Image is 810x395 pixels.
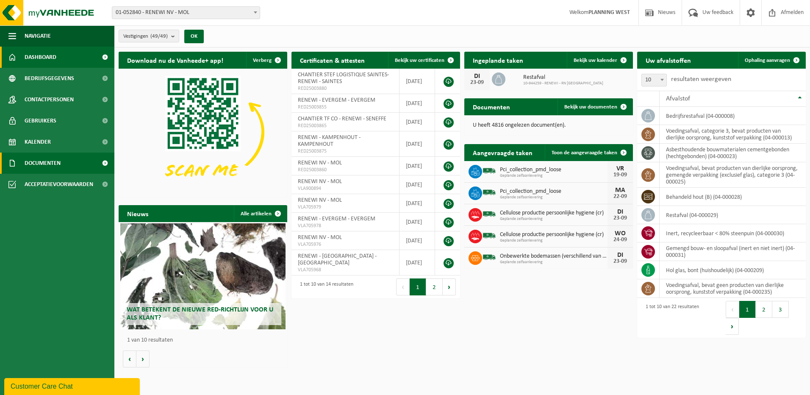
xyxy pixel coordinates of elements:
td: [DATE] [399,113,435,131]
div: DI [612,209,629,215]
span: Contactpersonen [25,89,74,110]
button: OK [184,30,204,43]
button: Vorige [123,350,136,367]
div: 23-09 [612,215,629,221]
td: gemengd bouw- en sloopafval (inert en niet inert) (04-000031) [660,242,806,261]
button: Volgende [136,350,150,367]
span: 01-052840 - RENEWI NV - MOL [112,7,260,19]
span: Pci_collection_pmd_loose [500,188,607,195]
span: RED25003880 [298,85,393,92]
span: RENEWI - EVERGEM - EVERGEM [298,216,375,222]
count: (49/49) [150,33,168,39]
span: RENEWI - [GEOGRAPHIC_DATA] - [GEOGRAPHIC_DATA] [298,253,377,266]
span: 10 [641,74,667,86]
a: Bekijk uw documenten [558,98,632,115]
a: Toon de aangevraagde taken [545,144,632,161]
span: CHANTIER STEF LOGISTIQUE SAINTES- RENEWI - SAINTES [298,72,389,85]
span: 01-052840 - RENEWI NV - MOL [112,6,260,19]
td: [DATE] [399,175,435,194]
button: 1 [410,278,426,295]
h2: Ingeplande taken [464,52,532,68]
span: Verberg [253,58,272,63]
span: RENEWI - EVERGEM - EVERGEM [298,97,375,103]
div: DI [612,252,629,259]
div: 24-09 [612,237,629,243]
span: RENEWI - KAMPENHOUT - KAMPENHOUT [298,134,361,147]
button: 2 [756,301,772,318]
td: voedingsafval, bevat geen producten van dierlijke oorsprong, kunststof verpakking (04-000235) [660,279,806,298]
img: Download de VHEPlus App [119,69,287,195]
span: Dashboard [25,47,56,68]
span: Geplande zelfaanlevering [500,238,607,243]
span: Onbewerkte bodemassen (verschillend van huisvuilverbrandingsinstallatie, non bis... [500,253,607,260]
label: resultaten weergeven [671,76,731,83]
td: voedingsafval, bevat producten van dierlijke oorsprong, gemengde verpakking (exclusief glas), cat... [660,162,806,188]
span: RENEWI NV - MOL [298,160,342,166]
span: CHANTIER TF CO - RENEWI - SENEFFE [298,116,386,122]
span: Bekijk uw documenten [564,104,617,110]
span: 10-944259 - RENEWI - RN [GEOGRAPHIC_DATA] [523,81,603,86]
span: RED25003860 [298,167,393,173]
button: 3 [772,301,789,318]
td: hol glas, bont (huishoudelijk) (04-000209) [660,261,806,279]
td: bedrijfsrestafval (04-000008) [660,107,806,125]
h2: Aangevraagde taken [464,144,541,161]
span: Geplande zelfaanlevering [500,173,607,178]
button: Verberg [246,52,286,69]
div: VR [612,165,629,172]
div: DI [469,73,485,80]
div: 22-09 [612,194,629,200]
span: Bedrijfsgegevens [25,68,74,89]
div: 23-09 [469,80,485,86]
td: [DATE] [399,94,435,113]
span: Pci_collection_pmd_loose [500,167,607,173]
div: 1 tot 10 van 22 resultaten [641,300,699,336]
span: Gebruikers [25,110,56,131]
h2: Certificaten & attesten [291,52,373,68]
span: VLA705978 [298,223,393,229]
h2: Documenten [464,98,519,115]
span: RENEWI NV - MOL [298,234,342,241]
span: RED25003855 [298,104,393,111]
p: 1 van 10 resultaten [127,337,283,343]
h2: Uw afvalstoffen [637,52,699,68]
strong: PLANNING WEST [588,9,630,16]
span: VLA705976 [298,241,393,248]
a: Wat betekent de nieuwe RED-richtlijn voor u als klant? [120,223,286,329]
button: 2 [426,278,443,295]
span: Kalender [25,131,51,153]
a: Alle artikelen [234,205,286,222]
span: VLA900894 [298,185,393,192]
p: U heeft 4816 ongelezen document(en). [473,122,624,128]
span: Bekijk uw kalender [574,58,617,63]
span: Wat betekent de nieuwe RED-richtlijn voor u als klant? [127,306,273,321]
span: Restafval [523,74,603,81]
span: Geplande zelfaanlevering [500,260,607,265]
img: BL-SO-LV [482,207,497,221]
button: Previous [726,301,739,318]
span: VLA705968 [298,267,393,273]
span: Geplande zelfaanlevering [500,217,607,222]
a: Bekijk uw kalender [567,52,632,69]
span: Ophaling aanvragen [745,58,790,63]
img: BL-SO-LV [482,185,497,200]
button: Previous [396,278,410,295]
span: Bekijk uw certificaten [395,58,444,63]
span: Cellulose productie persoonlijke hygiene (cr) [500,231,607,238]
h2: Nieuws [119,205,157,222]
td: asbesthoudende bouwmaterialen cementgebonden (hechtgebonden) (04-000023) [660,144,806,162]
img: BL-SO-LV [482,250,497,264]
span: VLA705979 [298,204,393,211]
td: restafval (04-000029) [660,206,806,224]
img: BL-SO-LV [482,164,497,178]
span: Navigatie [25,25,51,47]
button: Next [726,318,739,335]
iframe: chat widget [4,376,141,395]
h2: Download nu de Vanheede+ app! [119,52,232,68]
span: Geplande zelfaanlevering [500,195,607,200]
span: Documenten [25,153,61,174]
span: Vestigingen [123,30,168,43]
div: 1 tot 10 van 14 resultaten [296,278,353,296]
div: WO [612,230,629,237]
